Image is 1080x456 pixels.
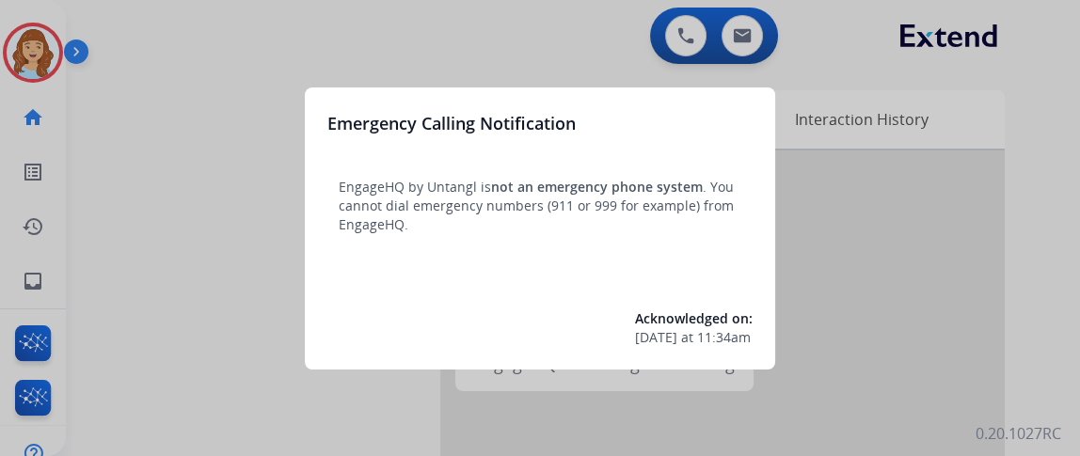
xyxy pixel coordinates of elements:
p: 0.20.1027RC [976,422,1061,445]
span: Acknowledged on: [635,309,753,327]
div: at [635,328,753,347]
span: 11:34am [697,328,751,347]
span: [DATE] [635,328,677,347]
p: EngageHQ by Untangl is . You cannot dial emergency numbers (911 or 999 for example) from EngageHQ. [339,178,741,234]
h3: Emergency Calling Notification [327,110,576,136]
span: not an emergency phone system [491,178,703,196]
